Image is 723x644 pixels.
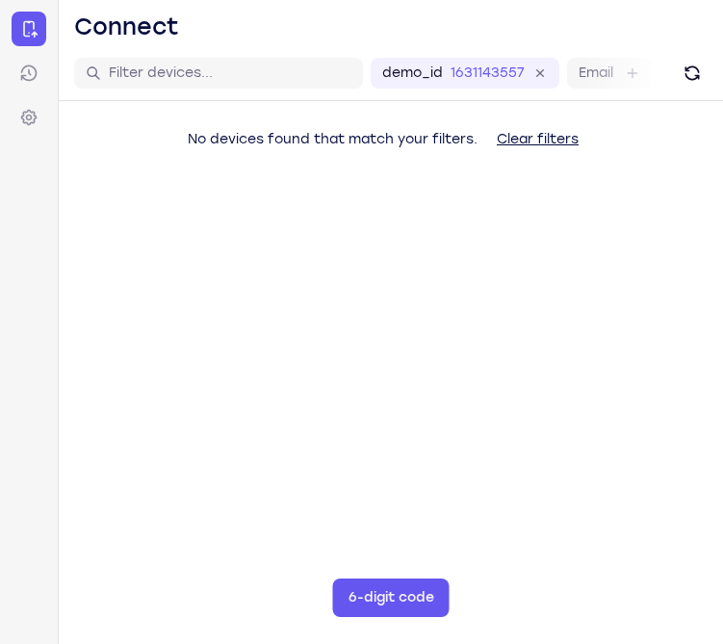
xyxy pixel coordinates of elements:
h1: Connect [74,12,179,42]
input: Filter devices... [109,64,351,83]
span: No devices found that match your filters. [188,131,478,147]
label: demo_id [382,64,443,83]
label: Email [579,64,613,83]
a: Connect [12,12,46,46]
a: Settings [12,100,46,135]
button: 6-digit code [333,579,450,617]
a: Sessions [12,56,46,90]
button: Clear filters [481,120,594,159]
button: Refresh [677,58,708,89]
